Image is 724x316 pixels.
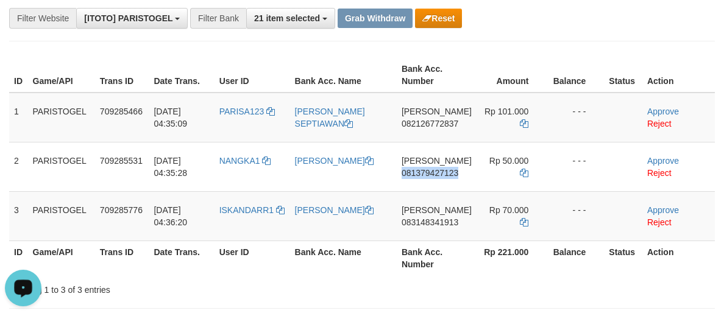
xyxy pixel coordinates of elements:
[520,217,528,227] a: Copy 70000 to clipboard
[9,93,28,142] td: 1
[290,58,397,93] th: Bank Acc. Name
[149,241,214,275] th: Date Trans.
[9,142,28,191] td: 2
[402,205,472,215] span: [PERSON_NAME]
[547,93,604,142] td: - - -
[219,156,260,166] span: NANGKA1
[489,205,529,215] span: Rp 70.000
[100,156,143,166] span: 709285531
[484,107,528,116] span: Rp 101.000
[547,58,604,93] th: Balance
[219,156,271,166] a: NANGKA1
[547,191,604,241] td: - - -
[415,9,462,28] button: Reset
[100,107,143,116] span: 709285466
[154,205,187,227] span: [DATE] 04:36:20
[477,241,547,275] th: Rp 221.000
[154,156,187,178] span: [DATE] 04:35:28
[215,58,290,93] th: User ID
[642,241,715,275] th: Action
[9,191,28,241] td: 3
[295,107,365,128] a: [PERSON_NAME] SEPTIAWAN
[295,205,374,215] a: [PERSON_NAME]
[254,13,320,23] span: 21 item selected
[190,8,246,29] div: Filter Bank
[647,119,672,128] a: Reject
[219,107,264,116] span: PARISA123
[95,241,149,275] th: Trans ID
[397,58,477,93] th: Bank Acc. Number
[28,191,95,241] td: PARISTOGEL
[520,168,528,178] a: Copy 50000 to clipboard
[397,241,477,275] th: Bank Acc. Number
[520,119,528,128] a: Copy 101000 to clipboard
[28,142,95,191] td: PARISTOGEL
[604,241,642,275] th: Status
[28,58,95,93] th: Game/API
[9,279,293,296] div: Showing 1 to 3 of 3 entries
[647,156,679,166] a: Approve
[246,8,335,29] button: 21 item selected
[489,156,529,166] span: Rp 50.000
[5,5,41,41] button: Open LiveChat chat widget
[477,58,547,93] th: Amount
[219,205,274,215] span: ISKANDARR1
[547,241,604,275] th: Balance
[290,241,397,275] th: Bank Acc. Name
[338,9,413,28] button: Grab Withdraw
[9,8,76,29] div: Filter Website
[76,8,188,29] button: [ITOTO] PARISTOGEL
[647,168,672,178] a: Reject
[647,107,679,116] a: Approve
[219,107,275,116] a: PARISA123
[402,119,458,128] span: Copy 082126772837 to clipboard
[154,107,187,128] span: [DATE] 04:35:09
[28,93,95,142] td: PARISTOGEL
[9,241,28,275] th: ID
[9,58,28,93] th: ID
[402,168,458,178] span: Copy 081379427123 to clipboard
[402,217,458,227] span: Copy 083148341913 to clipboard
[95,58,149,93] th: Trans ID
[149,58,214,93] th: Date Trans.
[402,156,472,166] span: [PERSON_NAME]
[547,142,604,191] td: - - -
[295,156,374,166] a: [PERSON_NAME]
[215,241,290,275] th: User ID
[100,205,143,215] span: 709285776
[647,217,672,227] a: Reject
[642,58,715,93] th: Action
[604,58,642,93] th: Status
[647,205,679,215] a: Approve
[402,107,472,116] span: [PERSON_NAME]
[28,241,95,275] th: Game/API
[219,205,285,215] a: ISKANDARR1
[84,13,172,23] span: [ITOTO] PARISTOGEL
